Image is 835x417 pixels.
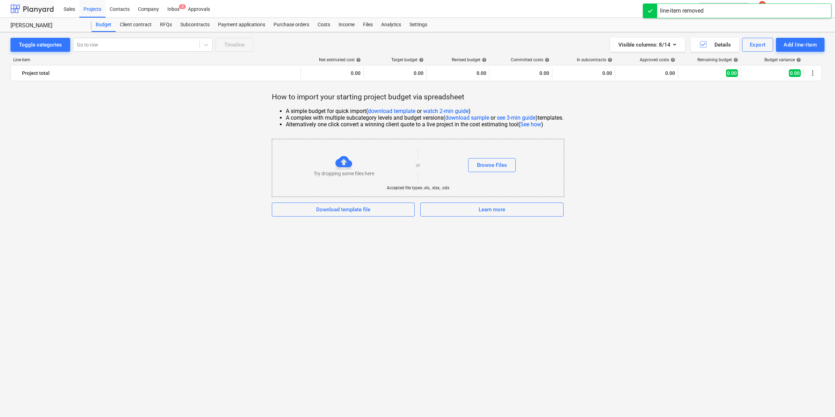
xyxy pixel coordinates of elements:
div: Download template file [316,205,370,214]
div: Approved costs [640,57,675,62]
a: Subcontracts [176,18,214,32]
a: See how [520,121,541,128]
span: help [543,57,550,62]
p: Accepted file types - .xls, .xlsx, .ods [387,185,449,191]
a: see 3-min guide [497,114,536,121]
div: Visible columns : 8/14 [618,40,677,49]
span: help [669,57,675,62]
span: help [795,57,801,62]
div: Browse Files [477,161,507,170]
a: watch 2-min guide [423,108,469,114]
div: Project total [22,68,298,79]
span: 0.00 [726,69,738,77]
div: Net estimated cost [319,57,361,62]
div: 0.00 [555,68,612,79]
li: A simple budget for quick import ( or ) [286,108,564,114]
div: Add line-item [784,40,817,49]
button: Download template file [272,203,415,217]
div: 0.00 [492,68,549,79]
div: Target budget [391,57,424,62]
div: line-item removed [660,7,704,15]
a: Purchase orders [269,18,313,32]
p: Try dropping some files here [314,170,374,177]
button: Details [691,38,739,52]
div: Export [750,40,766,49]
div: Revised budget [452,57,487,62]
div: Toggle categories [19,40,62,49]
div: In subcontracts [577,57,612,62]
a: Settings [405,18,431,32]
span: help [417,57,424,62]
button: Browse Files [468,158,516,172]
span: 0.00 [789,69,801,77]
span: More actions [808,69,817,77]
div: 0.00 [429,68,486,79]
div: 0.00 [304,68,361,79]
button: Export [742,38,774,52]
p: or [416,162,420,169]
a: Analytics [377,18,405,32]
span: help [355,57,361,62]
div: Remaining budget [697,57,738,62]
div: Budget variance [764,57,801,62]
a: Costs [313,18,334,32]
div: Committed costs [511,57,550,62]
button: Learn more [420,203,564,217]
a: Payment applications [214,18,269,32]
a: download sample [445,114,489,121]
div: Learn more [479,205,505,214]
button: Visible columns:8/14 [610,38,685,52]
div: 0.00 [618,68,675,79]
div: Try dropping some files hereorBrowse FilesAccepted file types-.xls, .xlsx, .ods [272,139,564,197]
div: 0.00 [366,68,423,79]
span: help [732,57,738,62]
a: download template [368,108,415,114]
span: help [480,57,487,62]
li: A complex with multiple subcategory levels and budget versions ( or ) templates. [286,114,564,121]
a: RFQs [156,18,176,32]
button: Toggle categories [10,38,70,52]
span: help [606,57,612,62]
a: Budget [92,18,116,32]
li: Alternatively one click convert a winning client quote to a live project in the cost estimating t... [286,121,564,128]
div: Line-item [10,57,301,62]
div: [PERSON_NAME] [10,22,83,29]
div: Details [699,40,731,49]
a: Client contract [116,18,156,32]
span: 3 [179,4,186,9]
button: Add line-item [776,38,825,52]
p: How to import your starting project budget via spreadsheet [272,92,564,102]
a: Income [334,18,359,32]
a: Files [359,18,377,32]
